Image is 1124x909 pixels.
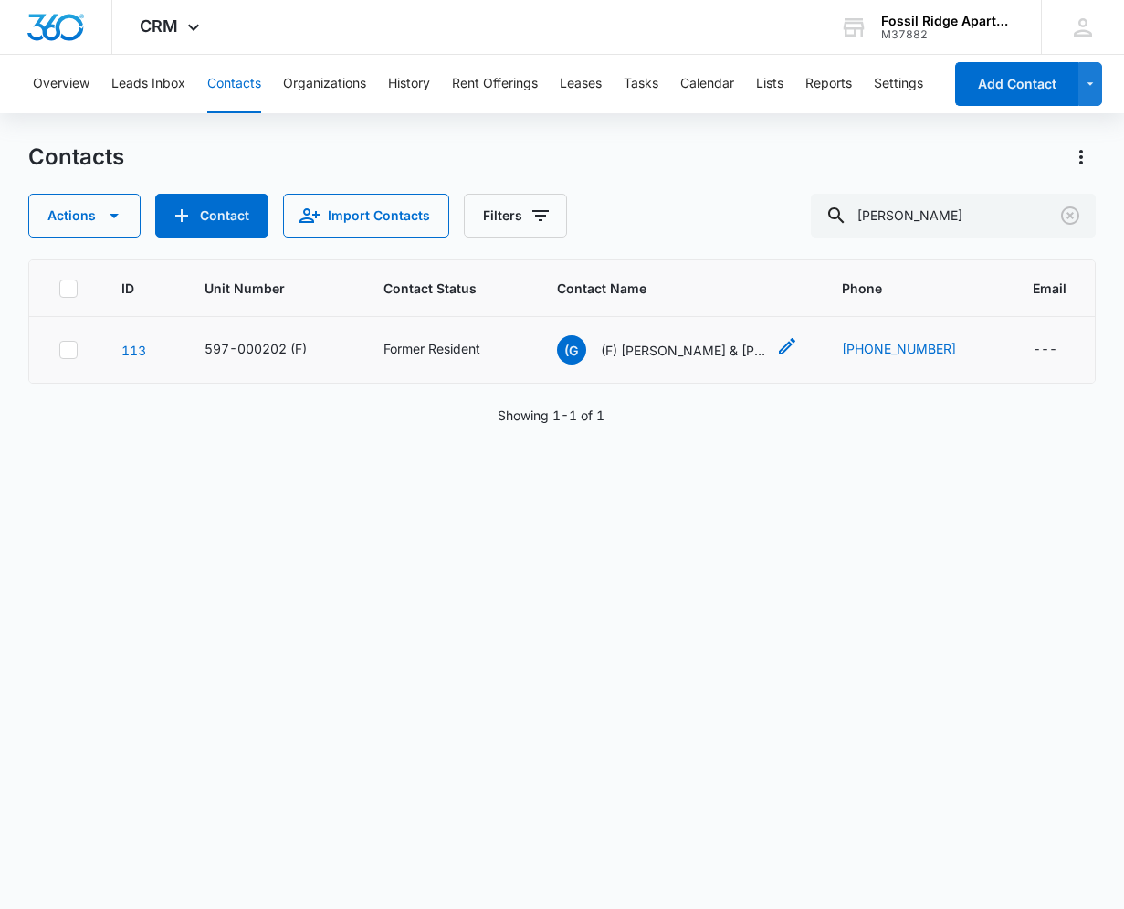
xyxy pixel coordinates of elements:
[842,339,989,361] div: Phone - (970) 430-7529 - Select to Edit Field
[28,143,124,171] h1: Contacts
[680,55,734,113] button: Calendar
[1056,201,1085,230] button: Clear
[452,55,538,113] button: Rent Offerings
[560,55,602,113] button: Leases
[842,279,962,298] span: Phone
[33,55,89,113] button: Overview
[601,341,765,360] p: (F) [PERSON_NAME] & [PERSON_NAME] & [PERSON_NAME] [PERSON_NAME]
[557,335,798,365] div: Contact Name - (F) Georgina Hersh & Alyssa & Juan Jr Pedraza - Select to Edit Field
[881,28,1014,41] div: account id
[121,343,146,358] a: Navigate to contact details page for (F) Georgina Hersh & Alyssa & Juan Jr Pedraza
[28,194,141,238] button: Actions
[207,55,261,113] button: Contacts
[756,55,783,113] button: Lists
[388,55,430,113] button: History
[955,62,1078,106] button: Add Contact
[121,279,134,298] span: ID
[557,335,586,365] span: (G
[283,55,366,113] button: Organizations
[624,55,658,113] button: Tasks
[881,14,1014,28] div: account name
[140,16,178,36] span: CRM
[155,194,268,238] button: Add Contact
[557,279,772,298] span: Contact Name
[1066,143,1096,172] button: Actions
[205,279,340,298] span: Unit Number
[1033,339,1090,361] div: Email - - Select to Edit Field
[383,279,487,298] span: Contact Status
[1033,339,1057,361] div: ---
[842,339,956,358] a: [PHONE_NUMBER]
[111,55,185,113] button: Leads Inbox
[874,55,923,113] button: Settings
[811,194,1096,238] input: Search Contacts
[464,194,567,238] button: Filters
[498,406,604,425] p: Showing 1-1 of 1
[205,339,307,358] div: 597-000202 (F)
[805,55,852,113] button: Reports
[383,339,480,358] div: Former Resident
[1033,279,1066,298] span: Email
[383,339,513,361] div: Contact Status - Former Resident - Select to Edit Field
[205,339,340,361] div: Unit Number - 597-000202 (F) - Select to Edit Field
[283,194,449,238] button: Import Contacts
